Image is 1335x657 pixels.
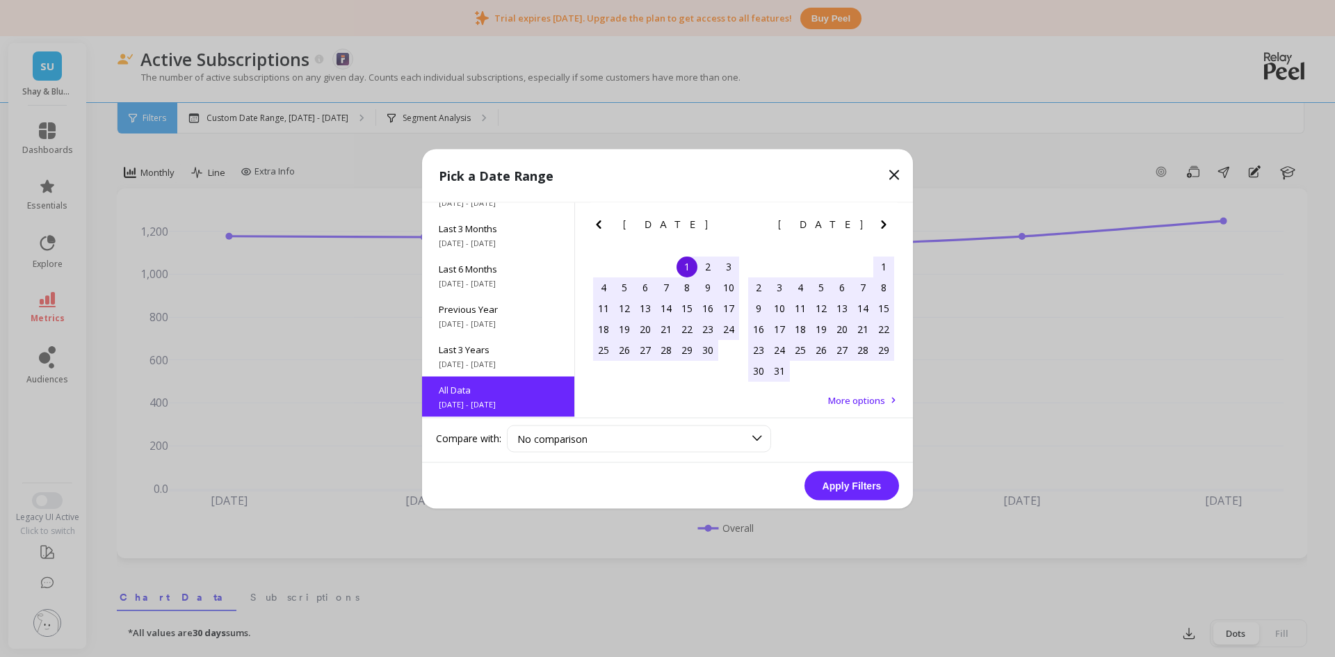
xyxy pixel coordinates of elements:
[875,216,898,238] button: Next Month
[720,216,743,238] button: Next Month
[832,298,852,318] div: Choose Thursday, July 13th, 2017
[748,339,769,360] div: Choose Sunday, July 23rd, 2017
[852,277,873,298] div: Choose Friday, July 7th, 2017
[832,318,852,339] div: Choose Thursday, July 20th, 2017
[517,432,588,445] span: No comparison
[748,318,769,339] div: Choose Sunday, July 16th, 2017
[832,277,852,298] div: Choose Thursday, July 6th, 2017
[748,360,769,381] div: Choose Sunday, July 30th, 2017
[614,277,635,298] div: Choose Monday, June 5th, 2017
[852,318,873,339] div: Choose Friday, July 21st, 2017
[623,218,710,229] span: [DATE]
[811,277,832,298] div: Choose Wednesday, July 5th, 2017
[677,277,697,298] div: Choose Thursday, June 8th, 2017
[828,394,885,406] span: More options
[439,383,558,396] span: All Data
[769,318,790,339] div: Choose Monday, July 17th, 2017
[593,318,614,339] div: Choose Sunday, June 18th, 2017
[697,256,718,277] div: Choose Friday, June 2nd, 2017
[811,298,832,318] div: Choose Wednesday, July 12th, 2017
[873,339,894,360] div: Choose Saturday, July 29th, 2017
[439,398,558,409] span: [DATE] - [DATE]
[697,318,718,339] div: Choose Friday, June 23rd, 2017
[656,298,677,318] div: Choose Wednesday, June 14th, 2017
[439,165,553,185] p: Pick a Date Range
[769,339,790,360] div: Choose Monday, July 24th, 2017
[790,318,811,339] div: Choose Tuesday, July 18th, 2017
[677,298,697,318] div: Choose Thursday, June 15th, 2017
[852,339,873,360] div: Choose Friday, July 28th, 2017
[778,218,865,229] span: [DATE]
[656,277,677,298] div: Choose Wednesday, June 7th, 2017
[439,237,558,248] span: [DATE] - [DATE]
[718,318,739,339] div: Choose Saturday, June 24th, 2017
[439,343,558,355] span: Last 3 Years
[873,256,894,277] div: Choose Saturday, July 1st, 2017
[614,339,635,360] div: Choose Monday, June 26th, 2017
[635,277,656,298] div: Choose Tuesday, June 6th, 2017
[718,298,739,318] div: Choose Saturday, June 17th, 2017
[697,339,718,360] div: Choose Friday, June 30th, 2017
[677,339,697,360] div: Choose Thursday, June 29th, 2017
[745,216,768,238] button: Previous Month
[677,318,697,339] div: Choose Thursday, June 22nd, 2017
[656,318,677,339] div: Choose Wednesday, June 21st, 2017
[873,277,894,298] div: Choose Saturday, July 8th, 2017
[593,298,614,318] div: Choose Sunday, June 11th, 2017
[718,256,739,277] div: Choose Saturday, June 3rd, 2017
[718,277,739,298] div: Choose Saturday, June 10th, 2017
[677,256,697,277] div: Choose Thursday, June 1st, 2017
[811,339,832,360] div: Choose Wednesday, July 26th, 2017
[804,471,899,500] button: Apply Filters
[656,339,677,360] div: Choose Wednesday, June 28th, 2017
[614,318,635,339] div: Choose Monday, June 19th, 2017
[852,298,873,318] div: Choose Friday, July 14th, 2017
[439,358,558,369] span: [DATE] - [DATE]
[811,318,832,339] div: Choose Wednesday, July 19th, 2017
[832,339,852,360] div: Choose Thursday, July 27th, 2017
[790,277,811,298] div: Choose Tuesday, July 4th, 2017
[748,298,769,318] div: Choose Sunday, July 9th, 2017
[748,256,894,381] div: month 2017-07
[439,262,558,275] span: Last 6 Months
[873,298,894,318] div: Choose Saturday, July 15th, 2017
[769,298,790,318] div: Choose Monday, July 10th, 2017
[635,298,656,318] div: Choose Tuesday, June 13th, 2017
[439,318,558,329] span: [DATE] - [DATE]
[593,339,614,360] div: Choose Sunday, June 25th, 2017
[769,360,790,381] div: Choose Monday, July 31st, 2017
[873,318,894,339] div: Choose Saturday, July 22nd, 2017
[614,298,635,318] div: Choose Monday, June 12th, 2017
[593,256,739,360] div: month 2017-06
[697,298,718,318] div: Choose Friday, June 16th, 2017
[590,216,613,238] button: Previous Month
[439,277,558,289] span: [DATE] - [DATE]
[635,339,656,360] div: Choose Tuesday, June 27th, 2017
[769,277,790,298] div: Choose Monday, July 3rd, 2017
[748,277,769,298] div: Choose Sunday, July 2nd, 2017
[790,339,811,360] div: Choose Tuesday, July 25th, 2017
[790,298,811,318] div: Choose Tuesday, July 11th, 2017
[439,222,558,234] span: Last 3 Months
[439,197,558,208] span: [DATE] - [DATE]
[439,302,558,315] span: Previous Year
[635,318,656,339] div: Choose Tuesday, June 20th, 2017
[436,432,501,446] label: Compare with:
[593,277,614,298] div: Choose Sunday, June 4th, 2017
[697,277,718,298] div: Choose Friday, June 9th, 2017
